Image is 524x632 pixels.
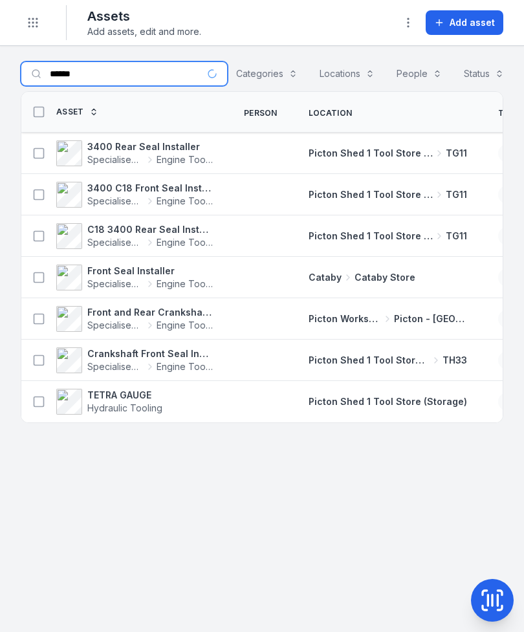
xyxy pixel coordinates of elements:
a: Front Seal InstallerSpecialised ToolingEngine Tooling [56,265,213,290]
strong: Front Seal Installer [87,265,213,278]
span: Picton Shed 1 Tool Store (Storage) [309,230,433,243]
a: Asset [56,107,98,117]
a: 3400 Rear Seal InstallerSpecialised ToolingEngine Tooling [56,140,213,166]
span: Picton - [GEOGRAPHIC_DATA] [394,312,467,325]
span: Location [309,108,352,118]
button: Add asset [426,10,503,35]
strong: Front and Rear Crankshaft Seal Installer 3306 [87,306,213,319]
span: Specialised Tooling [87,195,144,208]
span: TG11 [446,230,467,243]
span: Add asset [450,16,495,29]
a: Picton Workshops & BaysPicton - [GEOGRAPHIC_DATA] [309,312,467,325]
span: Picton Shed 1 Tool Store (Storage) [309,147,433,160]
a: Picton Shed 1 Tool Store (Storage)TH33 [309,354,467,367]
span: Picton Shed 1 Tool Store (Storage) [309,188,433,201]
span: Tag [498,108,516,118]
span: Picton Shed 1 Tool Store (Storage) [309,354,430,367]
strong: 3400 C18 Front Seal Installer [87,182,213,195]
span: Engine Tooling [157,236,213,249]
strong: Crankshaft Front Seal Installer [87,347,213,360]
a: TETRA GAUGEHydraulic Tooling [56,389,162,415]
span: Engine Tooling [157,319,213,332]
span: Picton Shed 1 Tool Store (Storage) [309,396,467,407]
span: Picton Workshops & Bays [309,312,382,325]
a: Picton Shed 1 Tool Store (Storage)TG11 [309,230,467,243]
strong: C18 3400 Rear Seal Installer [87,223,213,236]
h2: Assets [87,7,201,25]
strong: TETRA GAUGE [87,389,162,402]
button: People [388,61,450,86]
a: Picton Shed 1 Tool Store (Storage)TG11 [309,147,467,160]
span: TG11 [446,188,467,201]
span: Asset [56,107,84,117]
span: Hydraulic Tooling [87,402,162,413]
a: C18 3400 Rear Seal InstallerSpecialised ToolingEngine Tooling [56,223,213,249]
span: Specialised Tooling [87,236,144,249]
span: Engine Tooling [157,195,213,208]
a: Crankshaft Front Seal InstallerSpecialised ToolingEngine Tooling [56,347,213,373]
span: Engine Tooling [157,278,213,290]
span: Specialised Tooling [87,360,144,373]
span: Cataby Store [355,271,415,284]
span: Engine Tooling [157,360,213,373]
a: 3400 C18 Front Seal InstallerSpecialised ToolingEngine Tooling [56,182,213,208]
span: Cataby [309,271,342,284]
span: TG11 [446,147,467,160]
strong: 3400 Rear Seal Installer [87,140,213,153]
a: Picton Shed 1 Tool Store (Storage)TG11 [309,188,467,201]
button: Toggle navigation [21,10,45,35]
span: Engine Tooling [157,153,213,166]
span: Specialised Tooling [87,278,144,290]
span: Add assets, edit and more. [87,25,201,38]
span: Specialised Tooling [87,153,144,166]
button: Status [455,61,512,86]
button: Categories [228,61,306,86]
span: TH33 [442,354,467,367]
a: CatabyCataby Store [309,271,415,284]
a: Picton Shed 1 Tool Store (Storage) [309,395,467,408]
span: Specialised Tooling [87,319,144,332]
a: Front and Rear Crankshaft Seal Installer 3306Specialised ToolingEngine Tooling [56,306,213,332]
button: Locations [311,61,383,86]
span: Person [244,108,278,118]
